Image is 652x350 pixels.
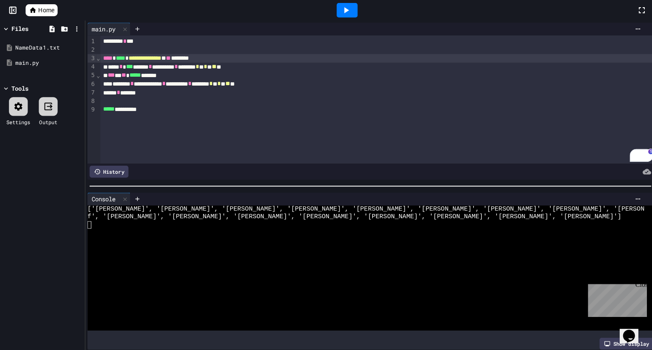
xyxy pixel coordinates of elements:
[87,88,96,97] div: 7
[87,97,96,105] div: 8
[582,279,644,315] iframe: To enrich screen reader interactions, please activate Accessibility in Grammarly extension settings
[87,105,96,114] div: 9
[87,192,130,204] div: Console
[87,62,96,71] div: 4
[616,316,644,342] iframe: chat widget
[87,25,119,33] div: main.py
[3,3,59,54] div: Chat with us now!Close
[596,336,650,348] div: Show display
[39,117,57,125] div: Output
[11,24,28,33] div: Files
[89,165,128,177] div: History
[15,58,81,67] div: main.py
[87,194,119,203] div: Console
[87,54,96,62] div: 3
[96,54,100,61] span: Fold line
[87,71,96,79] div: 5
[25,4,57,16] a: Home
[87,45,96,54] div: 2
[87,212,618,219] span: f', '[PERSON_NAME]', '[PERSON_NAME]', '[PERSON_NAME]', '[PERSON_NAME]', '[PERSON_NAME]', '[PERSON...
[96,72,100,78] span: Fold line
[87,22,130,35] div: main.py
[38,6,54,14] span: Home
[15,43,81,52] div: NameData1.txt
[87,80,96,88] div: 6
[87,37,96,45] div: 1
[6,117,30,125] div: Settings
[11,83,28,92] div: Tools
[100,35,650,163] div: To enrich screen reader interactions, please activate Accessibility in Grammarly extension settings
